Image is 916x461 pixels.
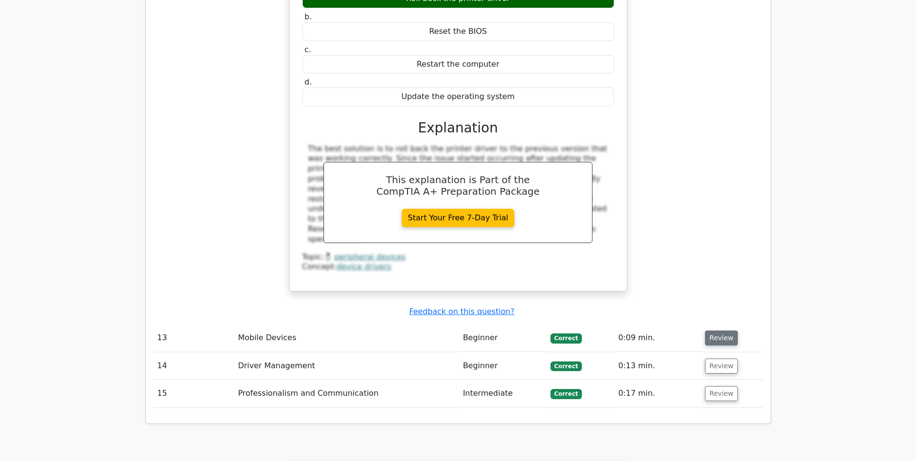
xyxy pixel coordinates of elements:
[302,262,614,272] div: Concept:
[302,55,614,74] div: Restart the computer
[459,380,547,407] td: Intermediate
[308,120,608,136] h3: Explanation
[154,324,234,352] td: 13
[234,380,459,407] td: Professionalism and Communication
[302,87,614,106] div: Update the operating system
[409,307,514,316] a: Feedback on this question?
[305,45,311,54] span: c.
[302,22,614,41] div: Reset the BIOS
[302,252,614,262] div: Topic:
[550,361,582,371] span: Correct
[337,262,391,271] a: device drivers
[305,77,312,86] span: d.
[154,380,234,407] td: 15
[402,209,515,227] a: Start Your Free 7-Day Trial
[705,386,738,401] button: Review
[334,252,406,261] a: peripheral devices
[234,324,459,352] td: Mobile Devices
[614,324,701,352] td: 0:09 min.
[459,352,547,380] td: Beginner
[459,324,547,352] td: Beginner
[614,380,701,407] td: 0:17 min.
[705,331,738,346] button: Review
[308,144,608,245] div: The best solution is to roll back the printer driver to the previous version that was working cor...
[550,333,582,343] span: Correct
[154,352,234,380] td: 14
[550,389,582,399] span: Correct
[305,12,312,21] span: b.
[705,359,738,374] button: Review
[234,352,459,380] td: Driver Management
[614,352,701,380] td: 0:13 min.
